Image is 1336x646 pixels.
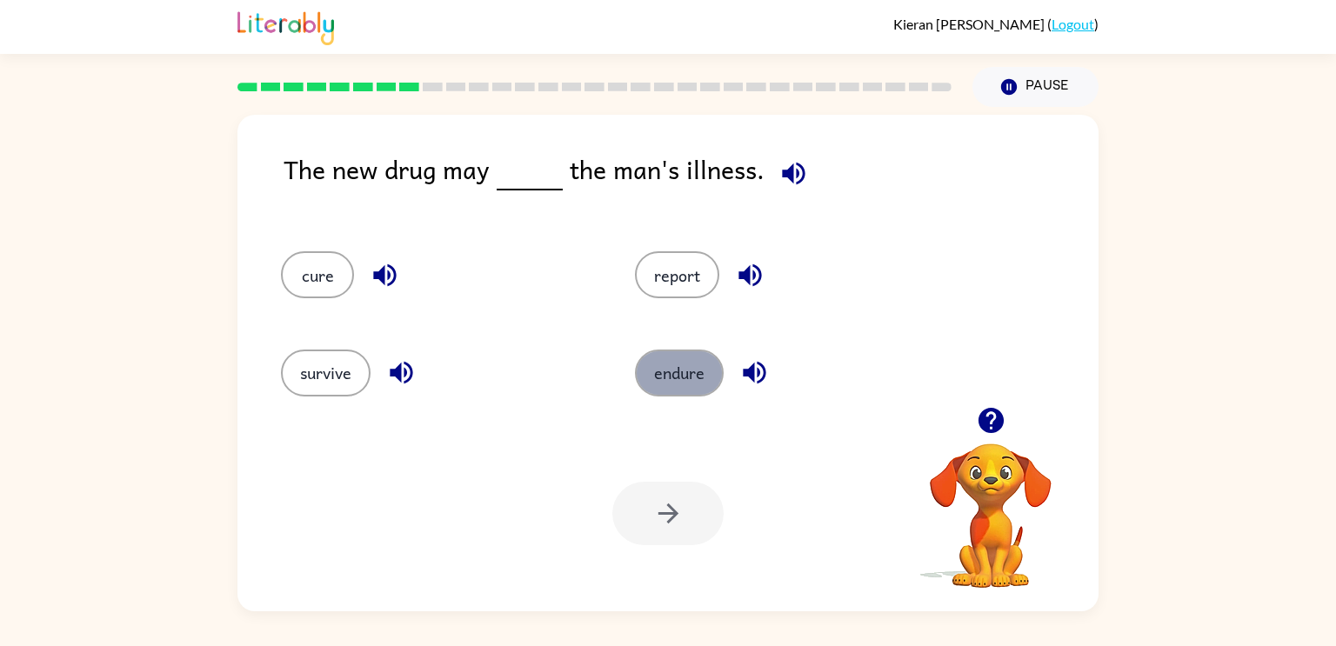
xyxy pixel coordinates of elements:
button: endure [635,350,724,396]
div: The new drug may the man's illness. [284,150,1099,216]
div: ( ) [893,16,1099,32]
a: Logout [1052,16,1094,32]
button: survive [281,350,371,396]
img: Literably [237,7,334,45]
button: cure [281,251,354,298]
button: report [635,251,719,298]
video: Your browser must support playing .mp4 files to use Literably. Please try using another browser. [904,416,1078,590]
button: Pause [972,67,1099,107]
span: Kieran [PERSON_NAME] [893,16,1047,32]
